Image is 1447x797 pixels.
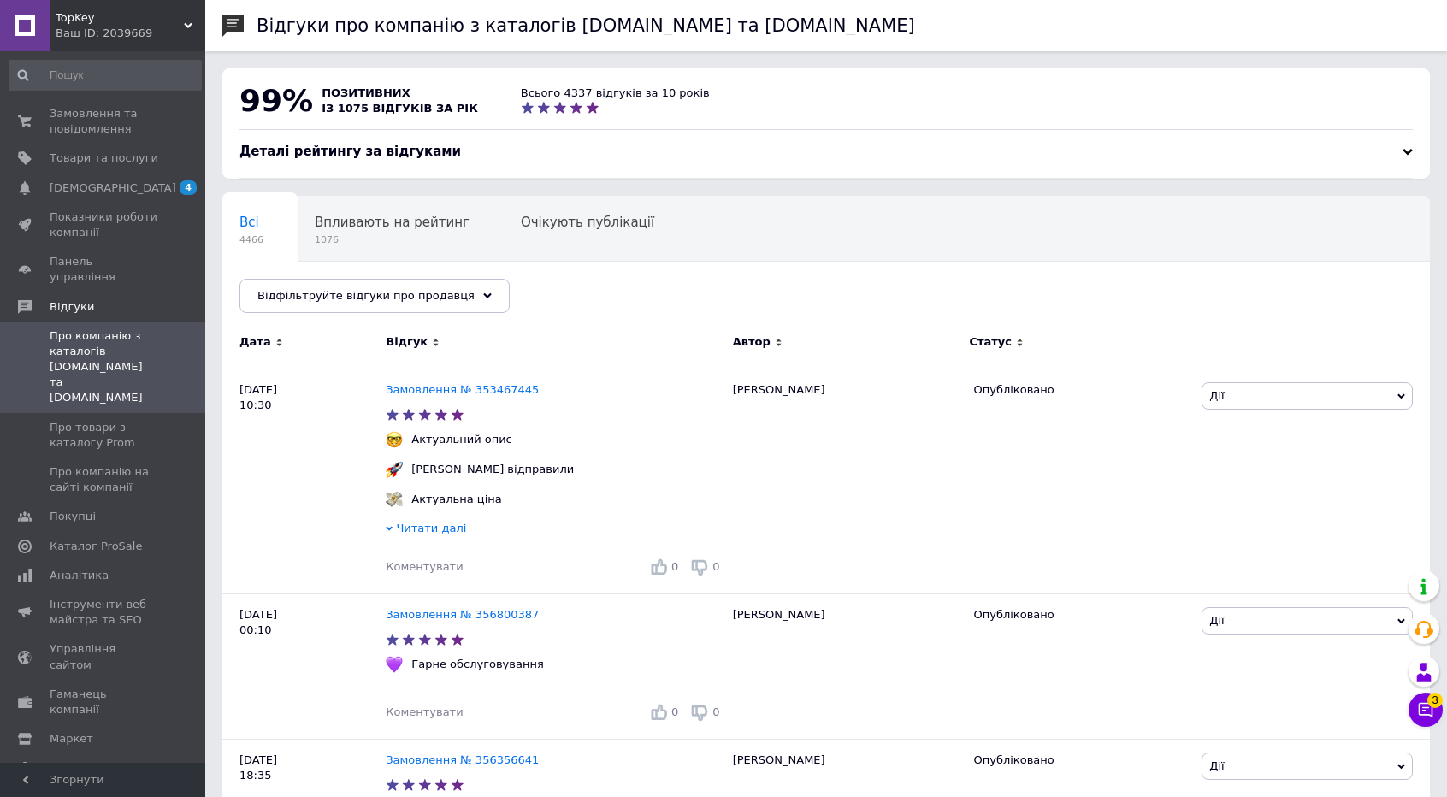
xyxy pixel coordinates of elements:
[50,539,142,554] span: Каталог ProSale
[50,731,93,747] span: Маркет
[257,15,915,36] h1: Відгуки про компанію з каталогів [DOMAIN_NAME] та [DOMAIN_NAME]
[973,382,1189,398] div: Опубліковано
[1409,693,1443,727] button: Чат з покупцем3
[386,705,463,718] span: Коментувати
[386,560,463,573] span: Коментувати
[239,233,263,246] span: 4466
[50,180,176,196] span: [DEMOGRAPHIC_DATA]
[180,180,197,195] span: 4
[222,594,386,740] div: [DATE] 00:10
[50,299,94,315] span: Відгуки
[50,328,158,406] span: Про компанію з каталогів [DOMAIN_NAME] та [DOMAIN_NAME]
[386,656,403,673] img: :purple_heart:
[386,608,539,621] a: Замовлення № 356800387
[407,462,578,477] div: [PERSON_NAME] відправили
[733,334,771,350] span: Автор
[222,262,447,327] div: Опубліковані без коментаря
[386,491,403,508] img: :money_with_wings:
[239,280,413,295] span: Опубліковані без комен...
[50,760,137,776] span: Налаштування
[50,210,158,240] span: Показники роботи компанії
[50,597,158,628] span: Інструменти веб-майстра та SEO
[1209,389,1224,402] span: Дії
[1209,759,1224,772] span: Дії
[1427,693,1443,708] span: 3
[407,492,505,507] div: Актуальна ціна
[56,26,205,41] div: Ваш ID: 2039669
[239,83,313,118] span: 99%
[386,383,539,396] a: Замовлення № 353467445
[50,464,158,495] span: Про компанію на сайті компанії
[386,461,403,478] img: :rocket:
[671,560,678,573] span: 0
[1209,614,1224,627] span: Дії
[222,369,386,593] div: [DATE] 10:30
[521,86,710,101] div: Всього 4337 відгуків за 10 років
[50,254,158,285] span: Панель управління
[239,334,271,350] span: Дата
[315,233,470,246] span: 1076
[969,334,1012,350] span: Статус
[386,431,403,448] img: :nerd_face:
[50,106,158,137] span: Замовлення та повідомлення
[322,102,478,115] span: із 1075 відгуків за рік
[386,753,539,766] a: Замовлення № 356356641
[521,215,654,230] span: Очікують публікації
[712,705,719,718] span: 0
[386,705,463,720] div: Коментувати
[386,559,463,575] div: Коментувати
[50,151,158,166] span: Товари та послуги
[396,522,466,534] span: Читати далі
[50,568,109,583] span: Аналітика
[257,289,475,302] span: Відфільтруйте відгуки про продавця
[724,369,966,593] div: [PERSON_NAME]
[50,420,158,451] span: Про товари з каталогу Prom
[9,60,202,91] input: Пошук
[50,641,158,672] span: Управління сайтом
[407,657,547,672] div: Гарне обслуговування
[56,10,184,26] span: TopKey
[973,607,1189,623] div: Опубліковано
[712,560,719,573] span: 0
[50,509,96,524] span: Покупці
[239,144,461,159] span: Деталі рейтингу за відгуками
[239,143,1413,161] div: Деталі рейтингу за відгуками
[239,215,259,230] span: Всі
[315,215,470,230] span: Впливають на рейтинг
[322,86,410,99] span: позитивних
[386,521,723,540] div: Читати далі
[50,687,158,717] span: Гаманець компанії
[407,432,517,447] div: Актуальний опис
[973,753,1189,768] div: Опубліковано
[386,334,428,350] span: Відгук
[671,705,678,718] span: 0
[724,594,966,740] div: [PERSON_NAME]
